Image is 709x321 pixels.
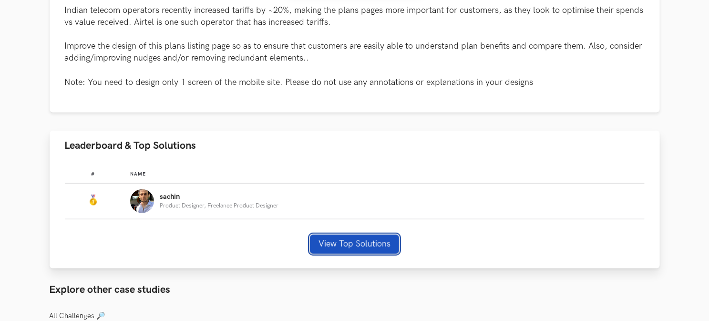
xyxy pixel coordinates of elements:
span: Name [130,171,146,177]
span: # [91,171,95,177]
p: Indian telecom operators recently increased tariffs by ~20%, making the plans pages more importan... [65,4,645,88]
p: Product Designer, Freelance Product Designer [160,203,278,209]
span: Leaderboard & Top Solutions [65,139,196,152]
img: Profile photo [130,189,154,213]
button: View Top Solutions [310,235,399,254]
img: Gold Medal [87,195,99,206]
h3: Explore other case studies [50,284,660,296]
button: Leaderboard & Top Solutions [50,131,660,161]
table: Leaderboard [65,164,645,219]
p: sachin [160,193,278,201]
div: Leaderboard & Top Solutions [50,161,660,269]
h3: All Challenges 🔎 [50,312,660,321]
